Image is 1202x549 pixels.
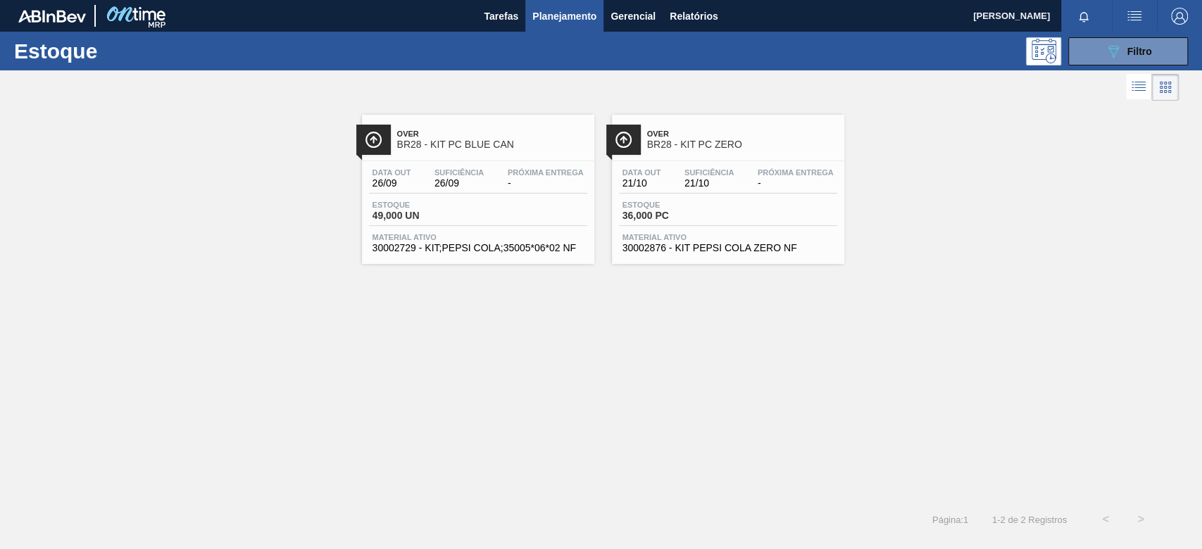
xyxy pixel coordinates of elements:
a: ÍconeOverBR28 - KIT PC ZEROData out21/10Suficiência21/10Próxima Entrega-Estoque36,000 PCMaterial ... [601,104,851,264]
button: < [1088,502,1123,537]
span: Página : 1 [932,515,968,525]
span: 21/10 [684,178,734,189]
span: 26/09 [434,178,484,189]
span: Over [397,130,587,138]
span: Suficiência [434,168,484,177]
span: BR28 - KIT PC BLUE CAN [397,139,587,150]
img: Ícone [365,131,382,149]
a: ÍconeOverBR28 - KIT PC BLUE CANData out26/09Suficiência26/09Próxima Entrega-Estoque49,000 UNMater... [351,104,601,264]
span: 30002876 - KIT PEPSI COLA ZERO NF [622,243,834,253]
button: > [1123,502,1158,537]
span: Over [647,130,837,138]
div: Visão em Cards [1152,74,1179,101]
h1: Estoque [14,43,220,59]
span: 26/09 [373,178,411,189]
button: Filtro [1068,37,1188,65]
span: Próxima Entrega [758,168,834,177]
span: Material ativo [373,233,584,241]
span: Tarefas [484,8,518,25]
span: 36,000 PC [622,210,721,221]
span: Suficiência [684,168,734,177]
div: Pogramando: nenhum usuário selecionado [1026,37,1061,65]
span: - [508,178,584,189]
span: 1 - 2 de 2 Registros [989,515,1067,525]
span: Material ativo [622,233,834,241]
span: Estoque [373,201,471,209]
img: TNhmsLtSVTkK8tSr43FrP2fwEKptu5GPRR3wAAAABJRU5ErkJggg== [18,10,86,23]
span: 21/10 [622,178,661,189]
span: Estoque [622,201,721,209]
span: Filtro [1127,46,1152,57]
span: BR28 - KIT PC ZERO [647,139,837,150]
span: 30002729 - KIT;PEPSI COLA;35005*06*02 NF [373,243,584,253]
img: Ícone [615,131,632,149]
span: Relatórios [670,8,718,25]
span: Próxima Entrega [508,168,584,177]
span: Planejamento [532,8,596,25]
span: Data out [373,168,411,177]
div: Visão em Lista [1126,74,1152,101]
span: Gerencial [611,8,656,25]
span: 49,000 UN [373,210,471,221]
span: - [758,178,834,189]
img: userActions [1126,8,1143,25]
img: Logout [1171,8,1188,25]
span: Data out [622,168,661,177]
button: Notificações [1061,6,1106,26]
